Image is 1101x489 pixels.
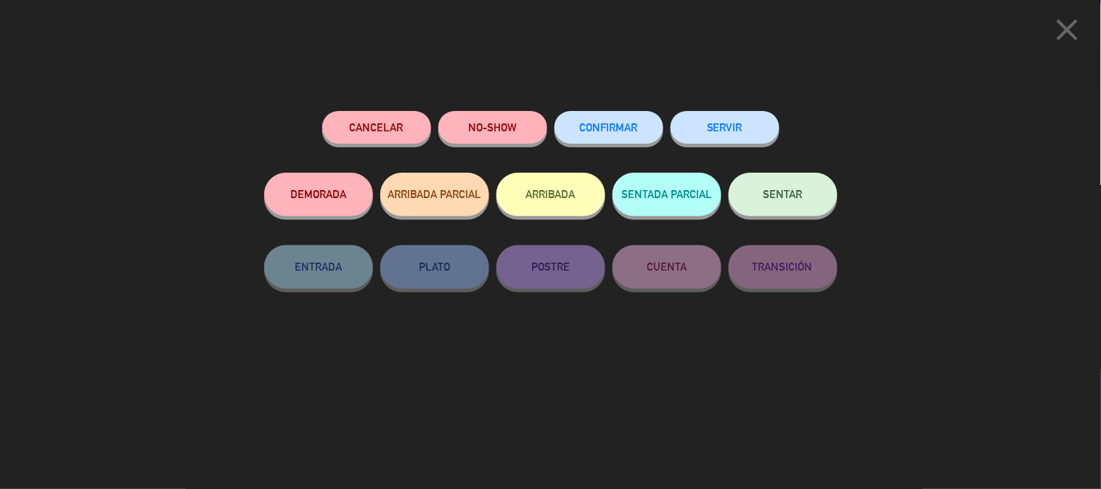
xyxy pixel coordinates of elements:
button: Cancelar [322,111,431,144]
button: POSTRE [496,245,605,289]
button: CUENTA [613,245,721,289]
button: NO-SHOW [438,111,547,144]
button: DEMORADA [264,173,373,216]
button: close [1045,11,1090,54]
button: CONFIRMAR [554,111,663,144]
button: PLATO [380,245,489,289]
button: TRANSICIÓN [729,245,838,289]
i: close [1049,12,1086,48]
span: CONFIRMAR [580,121,638,133]
button: ARRIBADA PARCIAL [380,173,489,216]
button: SERVIR [671,111,779,144]
span: SENTAR [764,188,803,200]
button: ENTRADA [264,245,373,289]
button: SENTADA PARCIAL [613,173,721,216]
span: ARRIBADA PARCIAL [388,188,481,200]
button: SENTAR [729,173,838,216]
button: ARRIBADA [496,173,605,216]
